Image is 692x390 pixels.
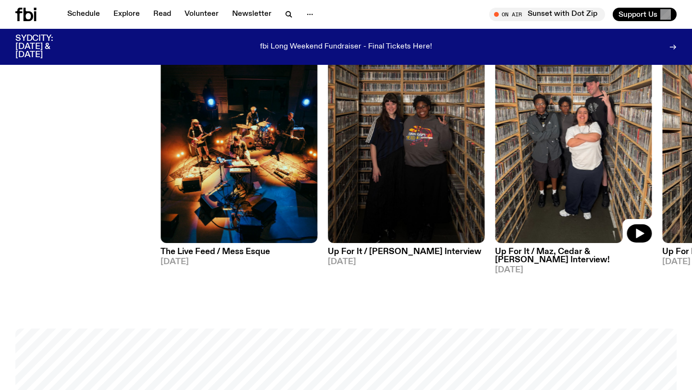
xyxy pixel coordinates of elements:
[108,8,146,21] a: Explore
[179,8,224,21] a: Volunteer
[328,258,484,266] span: [DATE]
[15,35,77,59] h3: SYDCITY: [DATE] & [DATE]
[495,243,652,274] a: Up For It / Maz, Cedar & [PERSON_NAME] Interview![DATE]
[613,8,677,21] button: Support Us
[328,243,484,266] a: Up For It / [PERSON_NAME] Interview[DATE]
[495,248,652,264] h3: Up For It / Maz, Cedar & [PERSON_NAME] Interview!
[161,258,317,266] span: [DATE]
[260,43,432,51] p: fbi Long Weekend Fundraiser - Final Tickets Here!
[489,8,605,21] button: On AirSunset with Dot Zip
[495,266,652,274] span: [DATE]
[618,10,657,19] span: Support Us
[62,8,106,21] a: Schedule
[161,248,317,256] h3: The Live Feed / Mess Esque
[328,248,484,256] h3: Up For It / [PERSON_NAME] Interview
[161,243,317,266] a: The Live Feed / Mess Esque[DATE]
[148,8,177,21] a: Read
[226,8,277,21] a: Newsletter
